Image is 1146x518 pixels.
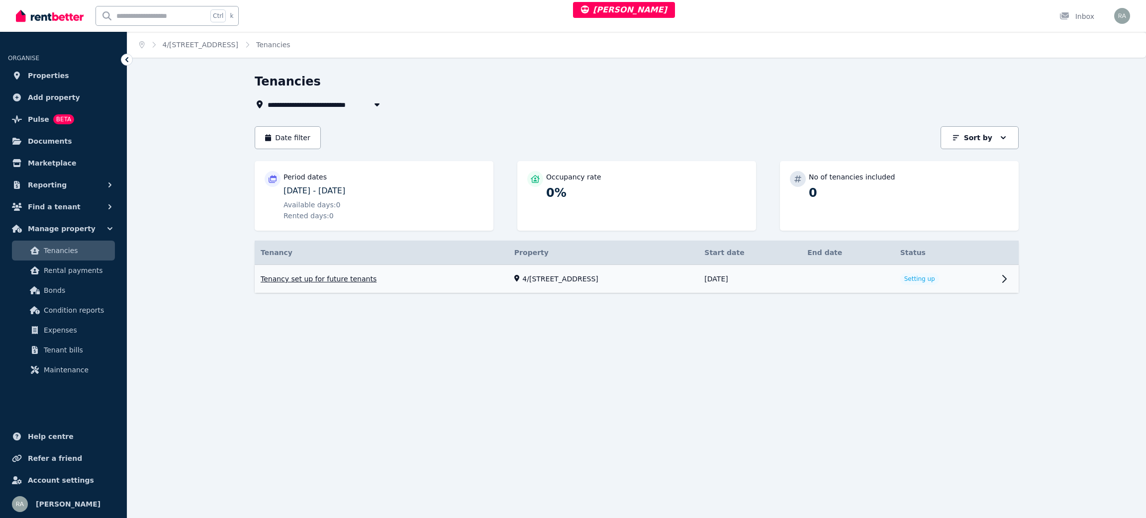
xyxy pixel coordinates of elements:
img: RentBetter [16,8,84,23]
a: Marketplace [8,153,119,173]
span: Reporting [28,179,67,191]
a: Refer a friend [8,448,119,468]
a: View details for Tenancy for 4/456 Railway Parade, Beckenham [698,265,801,293]
div: Inbox [1059,11,1094,21]
span: Marketplace [28,157,76,169]
span: Tenancy [261,248,292,258]
span: Account settings [28,474,94,486]
span: Add property [28,91,80,103]
span: Bonds [44,284,111,296]
nav: Breadcrumb [127,32,302,58]
a: Add property [8,87,119,107]
span: Properties [28,70,69,82]
a: View details for Tenancy for 4/456 Railway Parade, Beckenham [255,265,508,293]
span: Tenancies [44,245,111,257]
span: Maintenance [44,364,111,376]
span: Help centre [28,431,74,442]
span: Documents [28,135,72,147]
span: Manage property [28,223,95,235]
span: k [230,12,233,20]
img: Rochelle Alvarez [1114,8,1130,24]
span: [PERSON_NAME] [36,498,100,510]
a: View details for Tenancy for 4/456 Railway Parade, Beckenham [801,265,894,293]
span: [PERSON_NAME] [581,5,667,14]
a: Documents [8,131,119,151]
a: 4/[STREET_ADDRESS] [163,41,238,49]
img: Rochelle Alvarez [12,496,28,512]
span: BETA [53,114,74,124]
th: Property [508,241,699,265]
span: Refer a friend [28,452,82,464]
p: Period dates [284,172,327,182]
span: Pulse [28,113,49,125]
span: Ctrl [210,9,226,22]
a: View details for Tenancy for 4/456 Railway Parade, Beckenham [995,265,1019,293]
a: Maintenance [12,360,115,380]
p: Occupancy rate [546,172,601,182]
span: ORGANISE [8,55,39,62]
p: Sort by [964,133,992,143]
a: Help centre [8,427,119,446]
button: Date filter [255,126,321,149]
th: Status [894,241,995,265]
a: Bonds [12,280,115,300]
p: 0 [809,185,1009,201]
th: Start date [698,241,801,265]
button: Reporting [8,175,119,195]
th: End date [801,241,894,265]
td: [DATE] [698,265,801,293]
button: Find a tenant [8,197,119,217]
p: [DATE] - [DATE] [284,185,483,197]
p: No of tenancies included [809,172,895,182]
a: PulseBETA [8,109,119,129]
p: 0% [546,185,746,201]
span: Expenses [44,324,111,336]
span: Tenancies [256,40,290,50]
a: Condition reports [12,300,115,320]
span: Find a tenant [28,201,81,213]
a: View details for Tenancy for 4/456 Railway Parade, Beckenham [508,265,699,293]
span: Condition reports [44,304,111,316]
span: Rental payments [44,264,111,276]
button: Sort by [941,126,1019,149]
a: Tenancies [12,241,115,260]
span: Tenant bills [44,344,111,356]
button: Manage property [8,219,119,239]
span: Available days: 0 [284,200,341,210]
a: Tenant bills [12,340,115,360]
h1: Tenancies [255,74,321,89]
a: Properties [8,66,119,86]
a: Account settings [8,470,119,490]
a: Rental payments [12,260,115,280]
a: Expenses [12,320,115,340]
a: View details for Tenancy for 4/456 Railway Parade, Beckenham [894,265,995,293]
span: Rented days: 0 [284,211,334,221]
